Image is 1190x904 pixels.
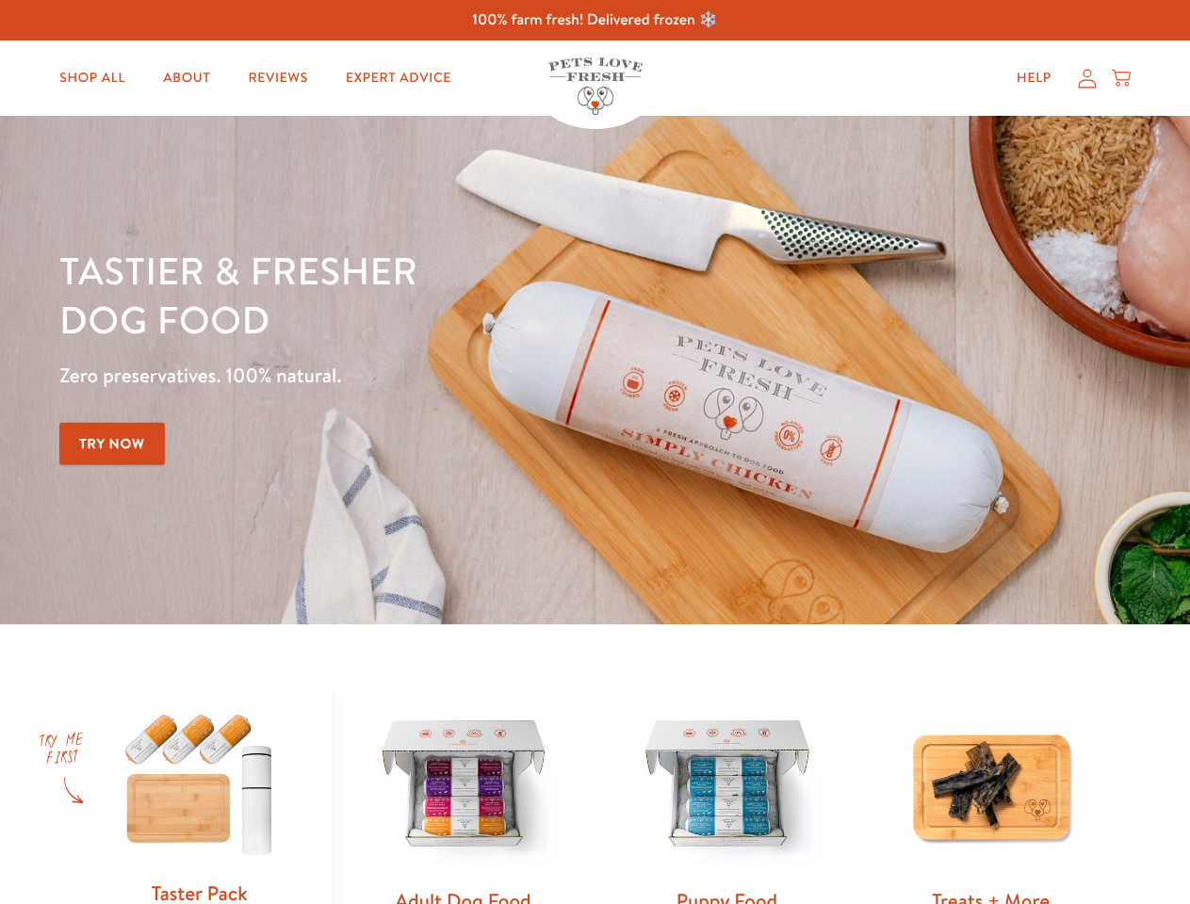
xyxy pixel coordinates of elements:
img: Pets Love Fresh [548,57,643,115]
a: Help [1002,59,1067,97]
a: Shop All [44,59,140,97]
a: Try Now [59,423,165,465]
a: Expert Advice [331,59,466,97]
p: Zero preservatives. 100% natural. [59,359,774,393]
a: About [148,59,225,97]
a: Reviews [233,59,322,97]
h1: Tastier & fresher dog food [59,246,774,344]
